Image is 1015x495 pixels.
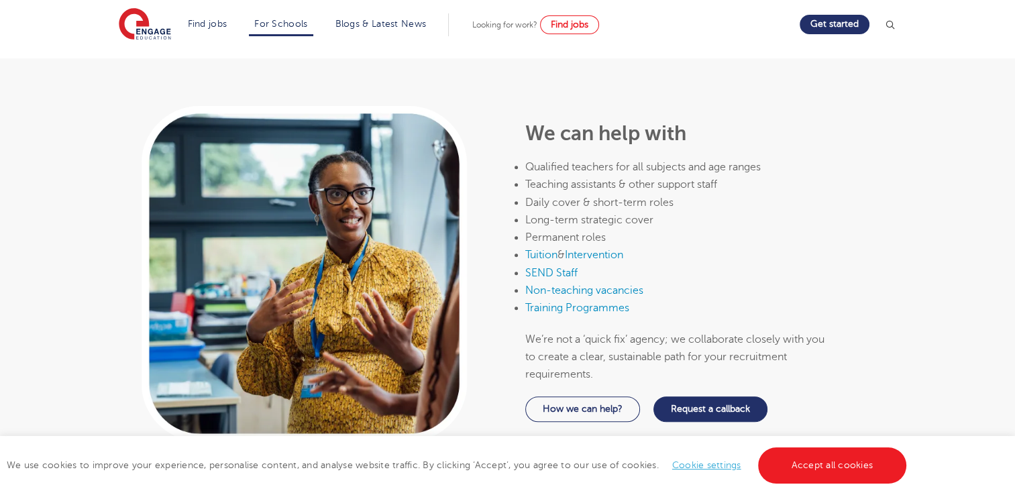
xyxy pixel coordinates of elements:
a: Intervention [565,249,623,261]
p: We’re not a ‘quick fix’ agency; we collaborate closely with you to create a clear, sustainable pa... [525,331,825,384]
a: Training Programmes [525,302,629,314]
li: Long-term strategic cover [525,211,825,229]
a: How we can help? [525,396,640,422]
li: Qualified teachers for all subjects and age ranges [525,158,825,176]
a: Tuition [525,249,557,261]
img: Engage Education [119,8,171,42]
li: Daily cover & short-term roles [525,194,825,211]
a: Find jobs [540,15,599,34]
a: SEND Staff [525,267,578,279]
a: For Schools [254,19,307,29]
h2: We can help with [525,122,825,145]
span: Find jobs [551,19,588,30]
a: Find jobs [188,19,227,29]
li: Teaching assistants & other support staff [525,176,825,193]
a: Non-teaching vacancies [525,284,643,296]
li: Permanent roles [525,229,825,246]
span: Looking for work? [472,20,537,30]
span: We use cookies to improve your experience, personalise content, and analyse website traffic. By c... [7,460,910,470]
a: Cookie settings [672,460,741,470]
a: Blogs & Latest News [335,19,427,29]
a: Request a callback [653,396,767,422]
li: & [525,246,825,264]
a: Accept all cookies [758,447,907,484]
a: Get started [800,15,869,34]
